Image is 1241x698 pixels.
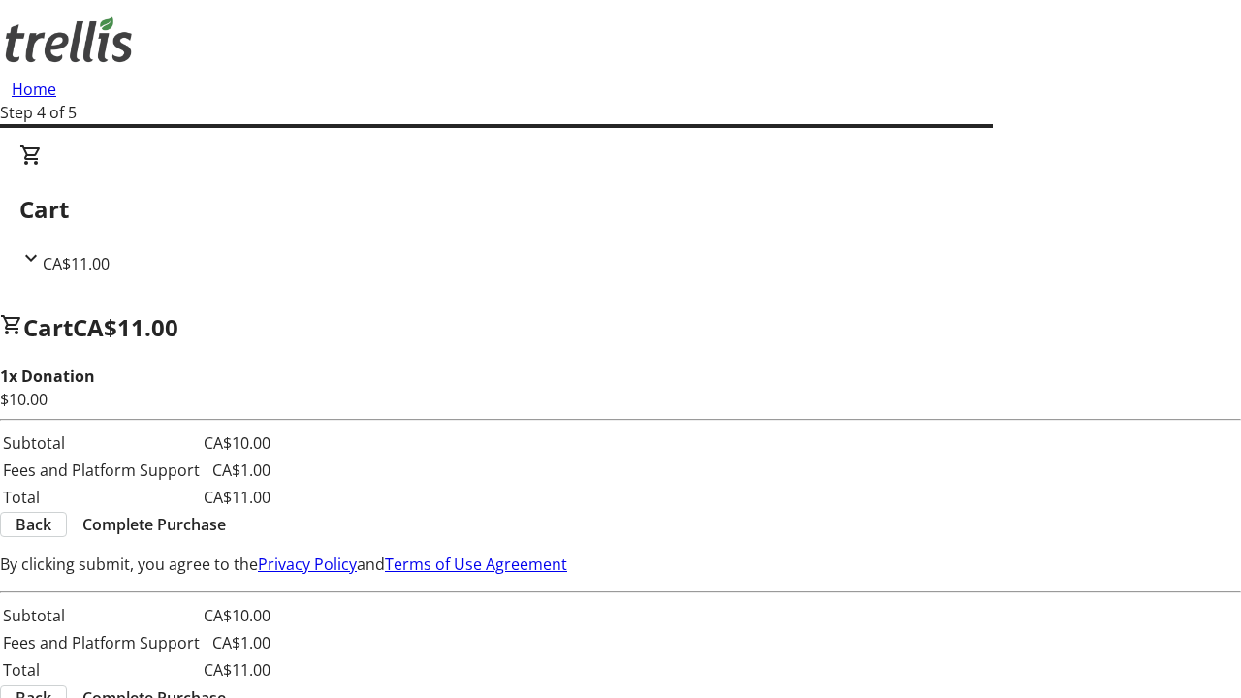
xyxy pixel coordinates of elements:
td: CA$11.00 [203,485,271,510]
a: Terms of Use Agreement [385,554,567,575]
td: Subtotal [2,430,201,456]
td: Total [2,485,201,510]
td: CA$10.00 [203,603,271,628]
span: CA$11.00 [43,253,110,274]
span: Back [16,513,51,536]
td: Fees and Platform Support [2,458,201,483]
div: CartCA$11.00 [19,143,1222,275]
td: Subtotal [2,603,201,628]
span: CA$11.00 [73,311,178,343]
button: Complete Purchase [67,513,241,536]
td: CA$1.00 [203,458,271,483]
td: CA$11.00 [203,657,271,682]
td: Fees and Platform Support [2,630,201,655]
span: Cart [23,311,73,343]
td: Total [2,657,201,682]
h2: Cart [19,192,1222,227]
td: CA$1.00 [203,630,271,655]
td: CA$10.00 [203,430,271,456]
a: Privacy Policy [258,554,357,575]
span: Complete Purchase [82,513,226,536]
